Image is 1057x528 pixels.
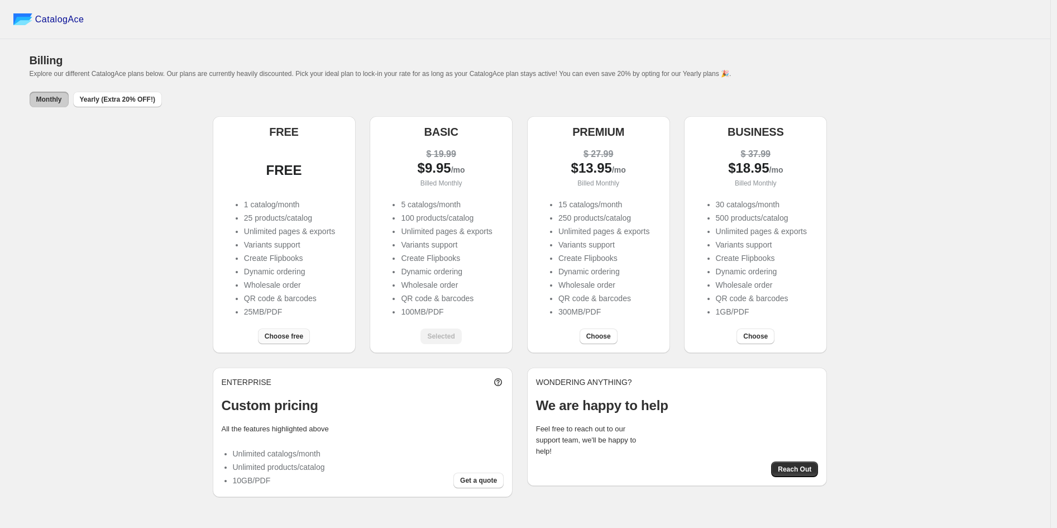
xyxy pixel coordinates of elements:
li: Variants support [716,239,807,250]
li: Wholesale order [401,279,492,291]
div: $ 19.99 [379,149,504,160]
h5: BASIC [424,125,458,139]
li: 500 products/catalog [716,212,807,223]
li: Create Flipbooks [401,253,492,264]
p: Custom pricing [222,397,504,415]
div: $ 27.99 [536,149,661,160]
div: $ 9.95 [379,163,504,175]
span: Billing [30,54,63,66]
li: 5 catalogs/month [401,199,492,210]
li: Wholesale order [558,279,649,291]
h5: PREMIUM [572,125,624,139]
li: 25 products/catalog [244,212,335,223]
li: 15 catalogs/month [558,199,649,210]
span: /mo [769,165,783,174]
div: FREE [222,165,347,176]
li: Create Flipbooks [716,253,807,264]
span: Explore our different CatalogAce plans below. Our plans are currently heavily discounted. Pick yo... [30,70,731,78]
button: Get a quote [453,473,504,488]
li: 10GB/PDF [233,475,325,486]
li: 100 products/catalog [401,212,492,223]
button: Reach Out [771,462,818,477]
li: Unlimited catalogs/month [233,448,325,459]
li: 25MB/PDF [244,306,335,317]
span: Choose [586,332,611,341]
label: All the features highlighted above [222,425,329,433]
button: Monthly [30,92,69,107]
span: /mo [451,165,465,174]
li: 1GB/PDF [716,306,807,317]
li: 300MB/PDF [558,306,649,317]
p: Billed Monthly [693,178,818,189]
li: Wholesale order [244,279,335,291]
span: /mo [612,165,626,174]
li: Dynamic ordering [716,266,807,277]
li: Unlimited products/catalog [233,462,325,473]
p: Feel free to reach out to our support team, we'll be happy to help! [536,424,648,457]
li: QR code & barcodes [558,293,649,304]
li: Dynamic ordering [244,266,335,277]
li: Unlimited pages & exports [401,226,492,237]
li: Variants support [244,239,335,250]
span: Choose free [265,332,303,341]
li: 30 catalogs/month [716,199,807,210]
li: Wholesale order [716,279,807,291]
span: CatalogAce [35,14,84,25]
p: ENTERPRISE [222,377,271,388]
li: 100MB/PDF [401,306,492,317]
li: Unlimited pages & exports [244,226,335,237]
button: Choose [580,329,618,344]
h5: BUSINESS [728,125,784,139]
button: Choose [736,329,774,344]
span: Yearly (Extra 20% OFF!) [80,95,155,104]
li: 250 products/catalog [558,212,649,223]
p: Billed Monthly [379,178,504,189]
li: Variants support [401,239,492,250]
li: Variants support [558,239,649,250]
p: Billed Monthly [536,178,661,189]
div: $ 37.99 [693,149,818,160]
li: Dynamic ordering [401,266,492,277]
li: Create Flipbooks [558,253,649,264]
h5: FREE [269,125,299,139]
li: QR code & barcodes [244,293,335,304]
li: Unlimited pages & exports [716,226,807,237]
li: QR code & barcodes [401,293,492,304]
p: We are happy to help [536,397,819,415]
div: $ 13.95 [536,163,661,175]
li: Dynamic ordering [558,266,649,277]
span: Get a quote [460,476,497,485]
li: QR code & barcodes [716,293,807,304]
p: WONDERING ANYTHING? [536,377,819,388]
span: Reach Out [778,465,811,474]
div: $ 18.95 [693,163,818,175]
li: 1 catalog/month [244,199,335,210]
span: Monthly [36,95,62,104]
li: Create Flipbooks [244,253,335,264]
button: Yearly (Extra 20% OFF!) [73,92,162,107]
button: Choose free [258,329,310,344]
li: Unlimited pages & exports [558,226,649,237]
img: catalog ace [13,13,32,25]
span: Choose [743,332,768,341]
